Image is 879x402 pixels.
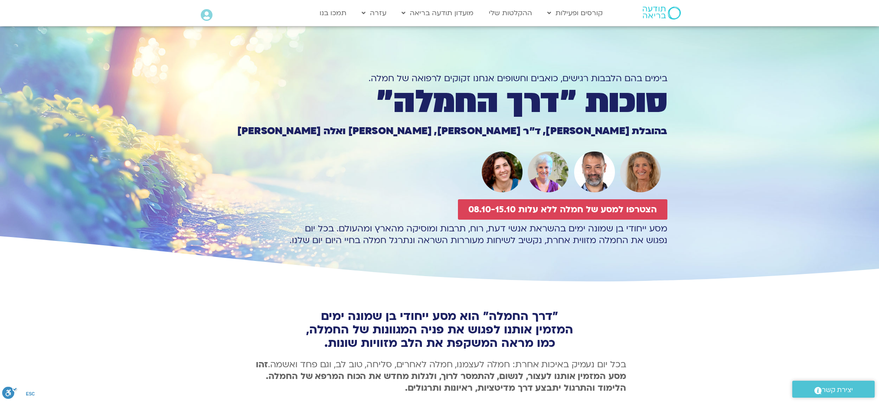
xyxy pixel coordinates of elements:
[212,72,667,84] h1: בימים בהם הלבבות רגישים, כואבים וחשופים אנחנו זקוקים לרפואה של חמלה.
[458,199,667,220] a: הצטרפו למסע של חמלה ללא עלות 08.10-15.10
[253,310,626,350] h2: "דרך החמלה" הוא מסע ייחודי בן שמונה ימים המזמין אותנו לפגוש את פניה המגוונות של החמלה, כמו מראה ה...
[357,5,391,21] a: עזרה
[484,5,536,21] a: ההקלטות שלי
[397,5,478,21] a: מועדון תודעה בריאה
[256,359,626,394] b: זהו מסע המזמין אותנו לעצור, לנשום, להתמסר לרוך, ולגלות מחדש את הכוח המרפא של החמלה. הלימוד והתרגו...
[253,359,626,394] p: בכל יום נעמיק באיכות אחרת: חמלה לעצמנו, חמלה לאחרים, סליחה, טוב לב, וגם פחד ואשמה.
[212,126,667,136] h1: בהובלת [PERSON_NAME], ד״ר [PERSON_NAME], [PERSON_NAME] ואלה [PERSON_NAME]
[212,223,667,246] p: מסע ייחודי בן שמונה ימים בהשראת אנשי דעת, רוח, תרבות ומוסיקה מהארץ ומהעולם. בכל יום נפגוש את החמל...
[543,5,607,21] a: קורסים ופעילות
[643,7,681,20] img: תודעה בריאה
[315,5,351,21] a: תמכו בנו
[468,204,657,214] span: הצטרפו למסע של חמלה ללא עלות 08.10-15.10
[212,87,667,117] h1: סוכות ״דרך החמלה״
[822,384,853,396] span: יצירת קשר
[792,381,875,398] a: יצירת קשר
